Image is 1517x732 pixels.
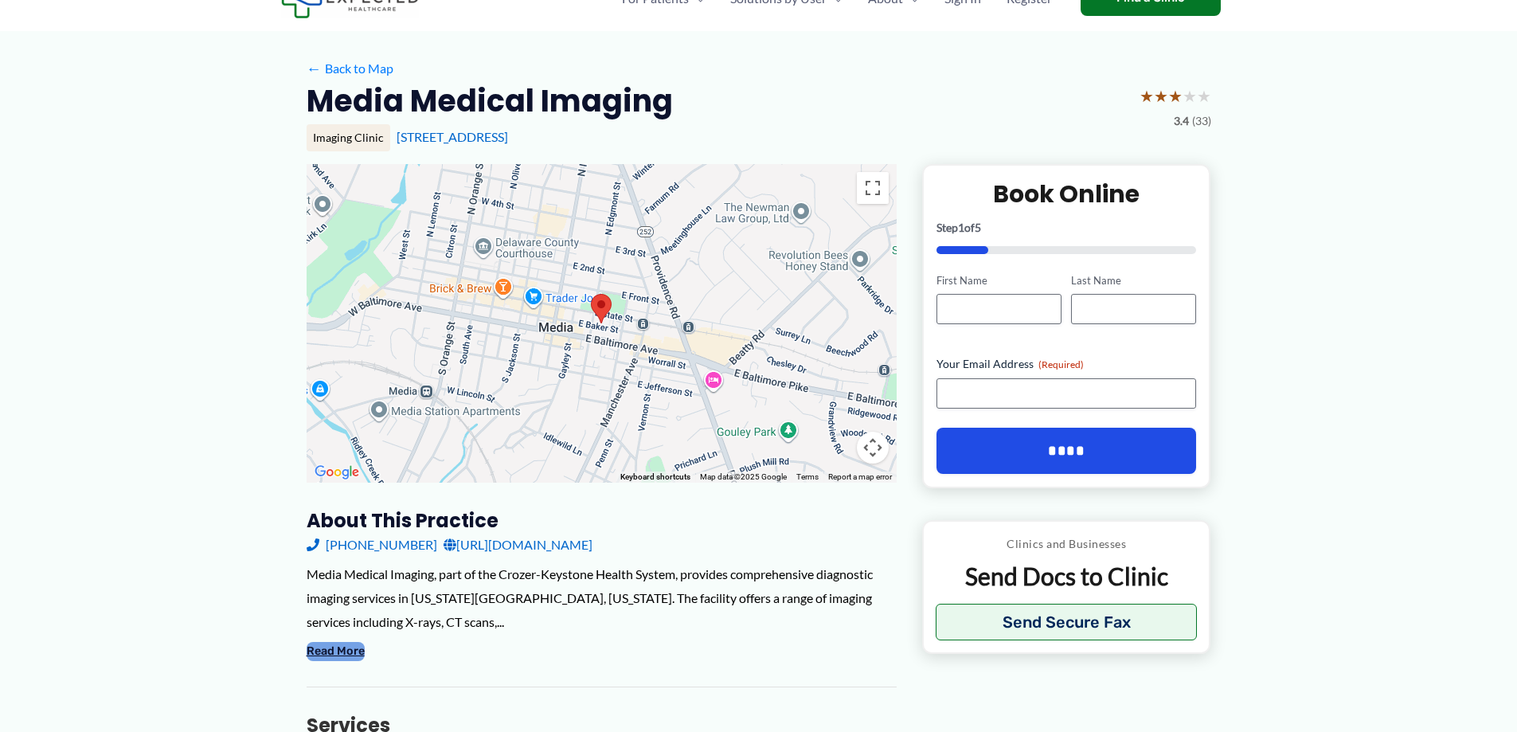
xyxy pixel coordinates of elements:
[311,462,363,483] img: Google
[1183,81,1197,111] span: ★
[700,472,787,481] span: Map data ©2025 Google
[1071,273,1196,288] label: Last Name
[307,124,390,151] div: Imaging Clinic
[936,534,1198,554] p: Clinics and Businesses
[444,533,592,557] a: [URL][DOMAIN_NAME]
[1192,111,1211,131] span: (33)
[857,432,889,464] button: Map camera controls
[311,462,363,483] a: Open this area in Google Maps (opens a new window)
[857,172,889,204] button: Toggle fullscreen view
[1154,81,1168,111] span: ★
[936,604,1198,640] button: Send Secure Fax
[307,642,365,661] button: Read More
[307,57,393,80] a: ←Back to Map
[397,129,508,144] a: [STREET_ADDRESS]
[307,81,673,120] h2: Media Medical Imaging
[1038,358,1084,370] span: (Required)
[796,472,819,481] a: Terms (opens in new tab)
[936,178,1197,209] h2: Book Online
[936,356,1197,372] label: Your Email Address
[936,222,1197,233] p: Step of
[307,533,437,557] a: [PHONE_NUMBER]
[307,562,897,633] div: Media Medical Imaging, part of the Crozer-Keystone Health System, provides comprehensive diagnost...
[307,508,897,533] h3: About this practice
[975,221,981,234] span: 5
[620,472,690,483] button: Keyboard shortcuts
[958,221,964,234] span: 1
[828,472,892,481] a: Report a map error
[307,61,322,76] span: ←
[936,561,1198,592] p: Send Docs to Clinic
[1140,81,1154,111] span: ★
[1174,111,1189,131] span: 3.4
[936,273,1062,288] label: First Name
[1168,81,1183,111] span: ★
[1197,81,1211,111] span: ★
